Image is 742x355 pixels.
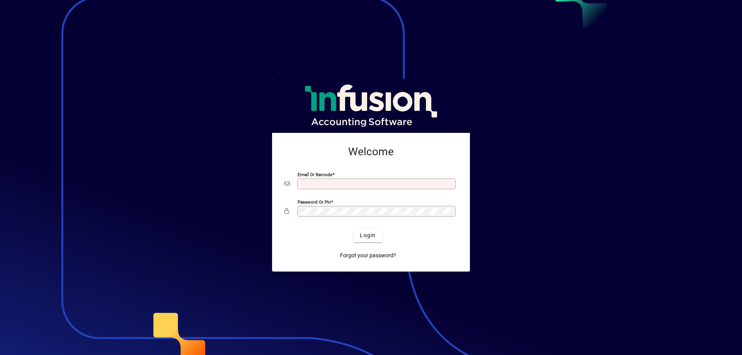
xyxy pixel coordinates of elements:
[340,251,396,260] span: Forgot your password?
[354,228,382,242] button: Login
[298,172,332,177] mat-label: Email or Barcode
[284,145,458,158] h2: Welcome
[298,199,331,205] mat-label: Password or Pin
[360,231,376,239] span: Login
[337,248,399,262] a: Forgot your password?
